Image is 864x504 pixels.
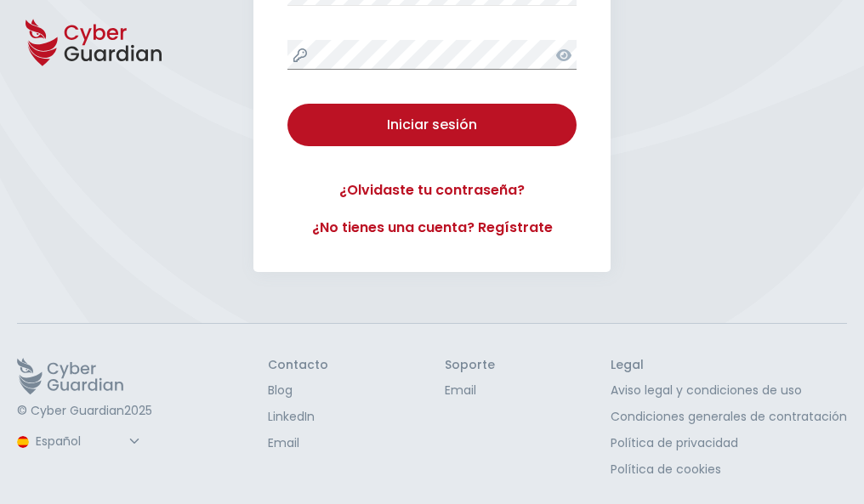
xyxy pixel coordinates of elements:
[17,404,152,419] p: © Cyber Guardian 2025
[287,180,577,201] a: ¿Olvidaste tu contraseña?
[445,382,495,399] a: Email
[287,218,577,238] a: ¿No tienes una cuenta? Regístrate
[611,434,847,452] a: Política de privacidad
[445,358,495,373] h3: Soporte
[300,115,564,135] div: Iniciar sesión
[611,408,847,426] a: Condiciones generales de contratación
[287,104,577,146] button: Iniciar sesión
[611,461,847,479] a: Política de cookies
[611,382,847,399] a: Aviso legal y condiciones de uso
[268,434,328,452] a: Email
[17,436,29,448] img: region-logo
[611,358,847,373] h3: Legal
[268,358,328,373] h3: Contacto
[268,382,328,399] a: Blog
[268,408,328,426] a: LinkedIn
